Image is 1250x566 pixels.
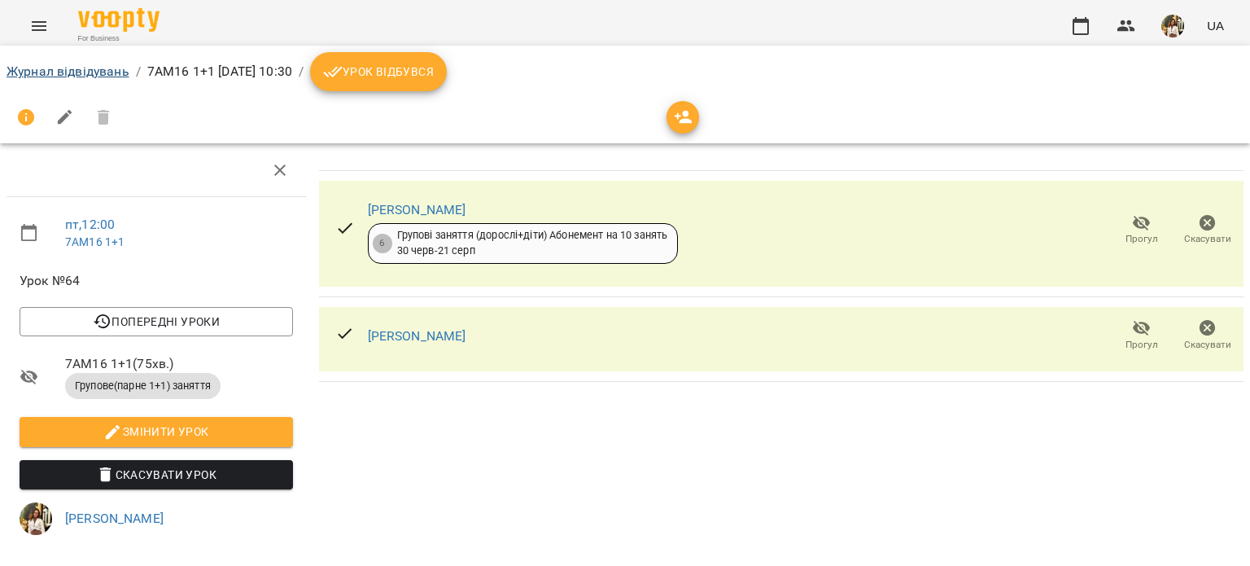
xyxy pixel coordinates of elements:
span: Групове(парне 1+1) заняття [65,379,221,393]
li: / [299,62,304,81]
button: Прогул [1108,313,1174,358]
span: UA [1207,17,1224,34]
div: 6 [373,234,392,253]
nav: breadcrumb [7,52,1243,91]
div: Групові заняття (дорослі+діти) Абонемент на 10 занять 30 черв - 21 серп [397,228,668,258]
a: пт , 12:00 [65,217,115,232]
a: 7АМ16 1+1 [65,235,125,248]
button: Урок відбувся [310,52,447,91]
button: Попередні уроки [20,307,293,336]
button: Змінити урок [20,417,293,446]
a: Журнал відвідувань [7,64,129,79]
li: / [136,62,141,81]
p: 7АМ16 1+1 [DATE] 10:30 [147,62,292,81]
button: Прогул [1108,208,1174,253]
span: Скасувати [1184,232,1231,246]
span: Урок відбувся [323,62,434,81]
span: For Business [78,33,160,44]
span: Урок №64 [20,271,293,291]
img: Voopty Logo [78,8,160,32]
img: aea806cbca9c040a8c2344d296ea6535.jpg [1161,15,1184,37]
span: 7АМ16 1+1 ( 75 хв. ) [65,354,293,374]
span: Прогул [1125,232,1158,246]
button: UA [1200,11,1230,41]
button: Menu [20,7,59,46]
a: [PERSON_NAME] [65,511,164,526]
span: Прогул [1125,338,1158,352]
button: Скасувати [1174,208,1240,253]
img: aea806cbca9c040a8c2344d296ea6535.jpg [20,502,52,535]
button: Скасувати [1174,313,1240,358]
span: Попередні уроки [33,312,280,331]
span: Скасувати [1184,338,1231,352]
button: Скасувати Урок [20,460,293,489]
a: [PERSON_NAME] [368,202,466,217]
span: Змінити урок [33,422,280,441]
a: [PERSON_NAME] [368,328,466,344]
span: Скасувати Урок [33,465,280,485]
